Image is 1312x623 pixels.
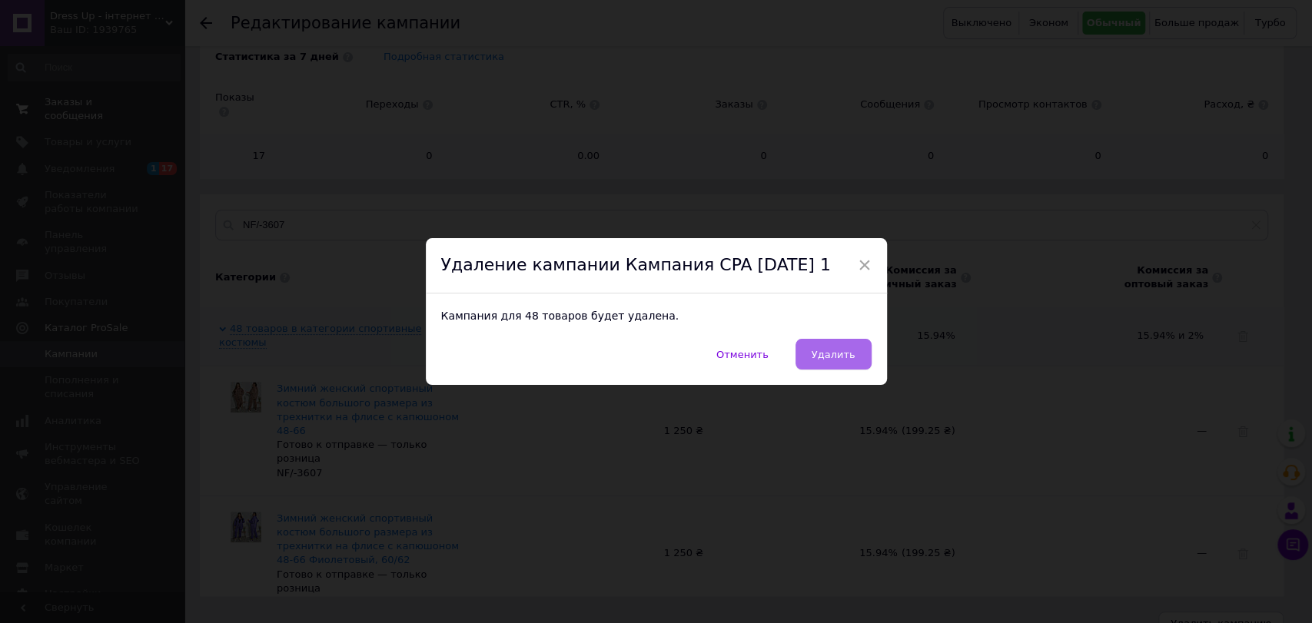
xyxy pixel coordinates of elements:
[700,339,785,369] button: Отменить
[812,349,855,360] span: Удалить
[716,349,769,360] span: Отменить
[796,339,872,369] button: Удалить
[426,238,887,293] div: Удаление кампании Кампания CPA [DATE] 1
[426,293,887,340] div: Кампания для 48 товаров будет удалена.
[858,252,872,278] span: ×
